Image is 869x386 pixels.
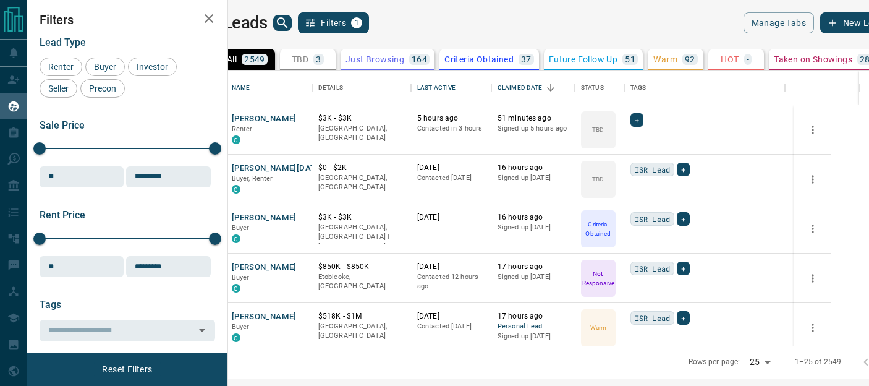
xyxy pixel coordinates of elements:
span: Buyer [232,323,250,331]
span: Investor [132,62,172,72]
span: + [681,163,685,176]
p: 51 [625,55,635,64]
span: Seller [44,84,73,93]
div: + [677,163,690,176]
button: Open [193,322,211,339]
span: + [681,312,685,324]
div: Status [575,71,624,105]
div: Renter [40,58,82,76]
button: [PERSON_NAME][DATE] [232,163,323,174]
button: Manage Tabs [744,12,814,33]
div: Details [312,71,411,105]
p: 5 hours ago [417,113,485,124]
p: Signed up [DATE] [498,332,569,341]
p: Contacted in 3 hours [417,124,485,134]
div: Details [318,71,343,105]
p: Future Follow Up [549,55,617,64]
span: ISR Lead [635,312,670,324]
div: Precon [80,79,125,98]
div: condos.ca [232,284,240,293]
p: Taken on Showings [774,55,852,64]
button: more [803,319,822,337]
p: 51 minutes ago [498,113,569,124]
button: [PERSON_NAME] [232,311,297,323]
button: Sort [542,79,559,96]
button: more [803,269,822,288]
p: Warm [590,323,606,332]
h2: Filters [40,12,215,27]
p: 37 [521,55,532,64]
p: [DATE] [417,262,485,272]
div: Claimed Date [491,71,575,105]
p: [DATE] [417,163,485,173]
p: Criteria Obtained [582,220,614,238]
div: Investor [128,58,177,76]
div: 25 [745,353,774,371]
p: Signed up [DATE] [498,173,569,183]
h1: My Leads [197,13,268,33]
span: + [681,262,685,275]
p: Not Responsive [582,269,614,288]
p: [GEOGRAPHIC_DATA], [GEOGRAPHIC_DATA] [318,173,405,192]
span: Buyer [90,62,121,72]
span: Sale Price [40,119,85,131]
p: $0 - $2K [318,163,405,173]
p: HOT [721,55,739,64]
p: Just Browsing [345,55,404,64]
p: Signed up [DATE] [498,272,569,282]
button: Filters1 [298,12,369,33]
p: 3 [316,55,321,64]
p: Criteria Obtained [444,55,514,64]
p: TBD [292,55,308,64]
div: + [677,311,690,325]
div: + [677,262,690,275]
span: ISR Lead [635,163,670,176]
div: condos.ca [232,234,240,243]
p: Etobicoke, [GEOGRAPHIC_DATA] [318,272,405,291]
button: [PERSON_NAME] [232,113,297,125]
div: + [630,113,643,127]
div: Status [581,71,604,105]
div: Name [226,71,312,105]
div: condos.ca [232,333,240,342]
div: Last Active [417,71,456,105]
p: 92 [685,55,695,64]
span: Buyer, Renter [232,174,273,182]
button: more [803,220,822,238]
p: [DATE] [417,212,485,223]
div: Buyer [85,58,125,76]
button: more [803,170,822,189]
p: 17 hours ago [498,311,569,322]
p: [GEOGRAPHIC_DATA], [GEOGRAPHIC_DATA] [318,124,405,143]
div: Seller [40,79,77,98]
p: Warm [653,55,677,64]
p: 17 hours ago [498,262,569,272]
p: Contacted 12 hours ago [417,272,485,291]
p: $850K - $850K [318,262,405,272]
div: condos.ca [232,135,240,144]
span: ISR Lead [635,213,670,225]
button: [PERSON_NAME] [232,262,297,273]
div: + [677,212,690,226]
span: Tags [40,299,61,311]
div: Tags [624,71,785,105]
p: $3K - $3K [318,113,405,124]
p: All [227,55,237,64]
p: [GEOGRAPHIC_DATA], [GEOGRAPHIC_DATA] [318,322,405,341]
span: 1 [352,19,361,27]
p: TBD [592,125,604,134]
div: Last Active [411,71,491,105]
p: Contacted [DATE] [417,322,485,332]
span: Renter [44,62,78,72]
p: 16 hours ago [498,163,569,173]
span: Lead Type [40,36,86,48]
p: 2549 [244,55,265,64]
p: Rows per page: [689,357,740,367]
div: condos.ca [232,185,240,194]
p: $518K - $1M [318,311,405,322]
p: [DATE] [417,311,485,322]
span: Buyer [232,273,250,281]
span: Precon [85,84,121,93]
span: Buyer [232,224,250,232]
p: Signed up 5 hours ago [498,124,569,134]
